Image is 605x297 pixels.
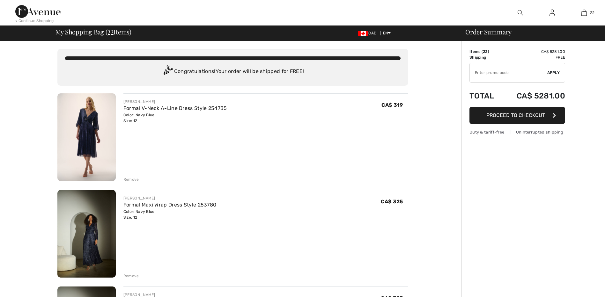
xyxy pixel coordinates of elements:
div: [PERSON_NAME] [123,99,227,105]
img: 1ère Avenue [15,5,61,18]
div: Color: Navy Blue Size: 12 [123,209,217,220]
img: My Info [550,9,555,17]
div: Remove [123,273,139,279]
td: Total [469,85,502,107]
div: Color: Navy Blue Size: 12 [123,112,227,124]
a: Formal Maxi Wrap Dress Style 253780 [123,202,217,208]
span: CA$ 325 [381,199,403,205]
img: Congratulation2.svg [161,65,174,78]
span: Apply [547,70,560,76]
td: Shipping [469,54,502,60]
div: Order Summary [458,29,601,35]
div: Remove [123,177,139,182]
a: 22 [568,9,600,17]
span: Proceed to Checkout [486,112,545,118]
img: Canadian Dollar [358,31,368,36]
img: Formal Maxi Wrap Dress Style 253780 [57,190,116,278]
span: 22 [107,27,114,35]
span: CAD [358,31,379,35]
button: Proceed to Checkout [469,107,565,124]
td: CA$ 5281.00 [502,85,565,107]
span: My Shopping Bag ( Items) [55,29,132,35]
div: Congratulations! Your order will be shipped for FREE! [65,65,401,78]
a: Formal V-Neck A-Line Dress Style 254735 [123,105,227,111]
div: < Continue Shopping [15,18,54,24]
img: Formal V-Neck A-Line Dress Style 254735 [57,93,116,181]
td: Items ( ) [469,49,502,54]
img: My Bag [581,9,587,17]
input: Promo code [470,63,547,82]
div: Duty & tariff-free | Uninterrupted shipping [469,129,565,135]
span: EN [383,31,391,35]
a: Sign In [544,9,560,17]
div: [PERSON_NAME] [123,195,217,201]
span: 22 [590,10,595,16]
span: 22 [483,49,488,54]
td: CA$ 5281.00 [502,49,565,54]
span: CA$ 319 [381,102,403,108]
td: Free [502,54,565,60]
img: search the website [518,9,523,17]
